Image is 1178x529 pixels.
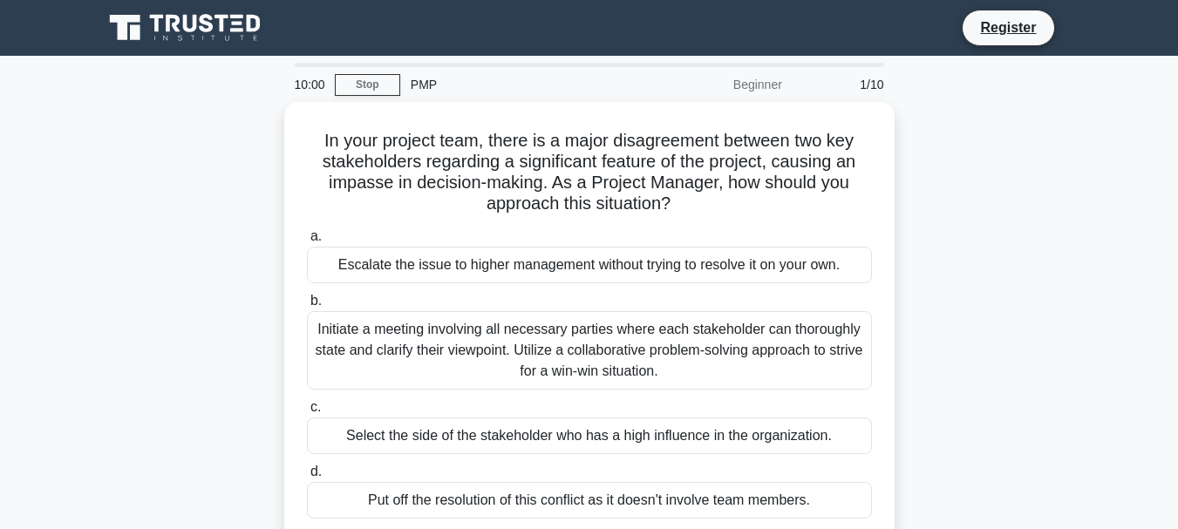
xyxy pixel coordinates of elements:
span: c. [310,399,321,414]
span: d. [310,464,322,478]
div: Initiate a meeting involving all necessary parties where each stakeholder can thoroughly state an... [307,311,872,390]
div: 10:00 [284,67,335,102]
span: a. [310,228,322,243]
div: Beginner [640,67,793,102]
div: PMP [400,67,640,102]
div: Escalate the issue to higher management without trying to resolve it on your own. [307,247,872,283]
div: Put off the resolution of this conflict as it doesn't involve team members. [307,482,872,519]
a: Stop [335,74,400,96]
div: Select the side of the stakeholder who has a high influence in the organization. [307,417,872,454]
div: 1/10 [793,67,895,102]
span: b. [310,293,322,308]
a: Register [970,17,1046,38]
h5: In your project team, there is a major disagreement between two key stakeholders regarding a sign... [305,130,874,215]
